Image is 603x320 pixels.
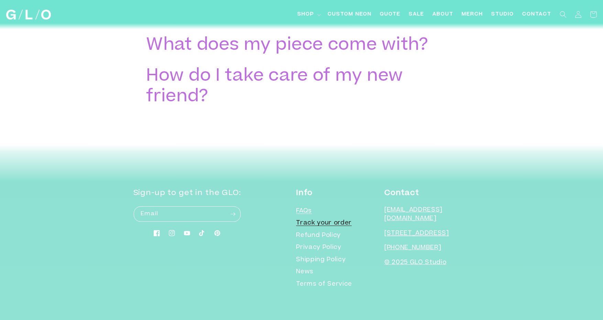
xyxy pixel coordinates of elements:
[405,7,428,22] a: SALE
[409,11,424,18] span: SALE
[462,11,483,18] span: Merch
[296,217,352,230] a: Track your order
[226,206,241,222] button: Subscribe
[458,7,487,22] a: Merch
[134,206,241,222] input: Email
[376,7,405,22] a: Quote
[296,230,341,242] a: Refund Policy
[296,278,352,291] a: Terms of Service
[384,206,470,224] p: [EMAIL_ADDRESS][DOMAIN_NAME]
[487,7,518,22] a: Studio
[146,31,457,61] summary: What does my piece come with?
[293,7,324,22] summary: Shop
[146,67,436,108] h3: How do I take care of my new friend?
[491,11,514,18] span: Studio
[380,11,401,18] span: Quote
[297,11,314,18] span: Shop
[296,242,341,254] a: Privacy Policy
[296,254,346,266] a: Shipping Policy
[328,11,372,18] span: Custom Neon
[324,7,376,22] a: Custom Neon
[432,11,453,18] span: About
[556,7,571,22] summary: Search
[428,7,458,22] a: About
[296,266,314,278] a: News
[3,7,53,22] a: GLO Studio
[518,7,556,22] a: Contact
[296,207,312,218] a: FAQs
[569,287,603,320] iframe: Chat Widget
[146,36,428,56] h3: What does my piece come with?
[522,11,551,18] span: Contact
[133,188,241,199] h2: Sign-up to get in the GLO:
[384,244,470,253] p: [PHONE_NUMBER]
[384,231,449,237] a: [STREET_ADDRESS]
[384,259,470,267] p: © 2025 GLO Studio
[296,190,312,197] strong: Info
[384,190,419,197] strong: Contact
[6,10,51,20] img: GLO Studio
[146,61,457,113] summary: How do I take care of my new friend?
